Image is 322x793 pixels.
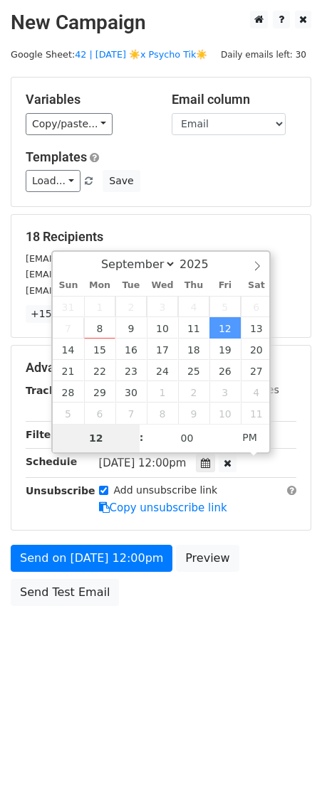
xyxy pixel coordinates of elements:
span: Daily emails left: 30 [216,47,311,63]
span: October 11, 2025 [241,403,272,424]
span: September 27, 2025 [241,360,272,381]
span: October 5, 2025 [53,403,84,424]
span: September 28, 2025 [53,381,84,403]
input: Minute [144,424,231,452]
span: September 29, 2025 [84,381,115,403]
span: September 26, 2025 [209,360,241,381]
a: Templates [26,149,87,164]
small: [EMAIL_ADDRESS][DOMAIN_NAME] [26,285,185,296]
h5: 18 Recipients [26,229,296,245]
iframe: Chat Widget [251,725,322,793]
a: Send Test Email [11,579,119,606]
a: 42 | [DATE] ☀️x Psycho Tik☀️ [75,49,207,60]
span: September 11, 2025 [178,317,209,339]
span: September 5, 2025 [209,296,241,317]
strong: Tracking [26,385,73,396]
strong: Schedule [26,456,77,467]
a: Copy unsubscribe link [99,501,227,514]
span: Sat [241,281,272,290]
label: UTM Codes [223,383,279,398]
label: Add unsubscribe link [114,483,218,498]
span: September 10, 2025 [147,317,178,339]
strong: Filters [26,429,62,440]
span: : [140,423,144,452]
span: October 1, 2025 [147,381,178,403]
input: Year [176,257,227,271]
span: September 1, 2025 [84,296,115,317]
h5: Email column [172,92,296,107]
span: September 24, 2025 [147,360,178,381]
span: September 15, 2025 [84,339,115,360]
span: September 23, 2025 [115,360,147,381]
span: Wed [147,281,178,290]
span: October 6, 2025 [84,403,115,424]
span: September 19, 2025 [209,339,241,360]
span: September 8, 2025 [84,317,115,339]
span: September 21, 2025 [53,360,84,381]
small: [EMAIL_ADDRESS][DOMAIN_NAME] [26,269,185,280]
span: Tue [115,281,147,290]
span: September 20, 2025 [241,339,272,360]
span: Sun [53,281,84,290]
span: September 6, 2025 [241,296,272,317]
h5: Variables [26,92,150,107]
input: Hour [53,424,140,452]
span: October 7, 2025 [115,403,147,424]
span: Thu [178,281,209,290]
span: October 10, 2025 [209,403,241,424]
small: [EMAIL_ADDRESS][DOMAIN_NAME] [26,253,185,264]
small: Google Sheet: [11,49,208,60]
span: September 14, 2025 [53,339,84,360]
a: +15 more [26,305,85,323]
button: Save [103,170,140,192]
span: September 30, 2025 [115,381,147,403]
span: Click to toggle [230,423,269,452]
a: Send on [DATE] 12:00pm [11,545,172,572]
span: September 7, 2025 [53,317,84,339]
span: September 12, 2025 [209,317,241,339]
a: Copy/paste... [26,113,113,135]
span: September 3, 2025 [147,296,178,317]
span: September 4, 2025 [178,296,209,317]
span: September 18, 2025 [178,339,209,360]
span: September 16, 2025 [115,339,147,360]
h5: Advanced [26,360,296,376]
span: September 9, 2025 [115,317,147,339]
span: September 2, 2025 [115,296,147,317]
span: September 13, 2025 [241,317,272,339]
span: September 17, 2025 [147,339,178,360]
span: October 4, 2025 [241,381,272,403]
span: October 3, 2025 [209,381,241,403]
a: Daily emails left: 30 [216,49,311,60]
span: September 22, 2025 [84,360,115,381]
a: Preview [176,545,239,572]
span: Fri [209,281,241,290]
span: August 31, 2025 [53,296,84,317]
span: October 2, 2025 [178,381,209,403]
span: Mon [84,281,115,290]
strong: Unsubscribe [26,485,95,496]
span: October 8, 2025 [147,403,178,424]
a: Load... [26,170,80,192]
span: October 9, 2025 [178,403,209,424]
span: September 25, 2025 [178,360,209,381]
h2: New Campaign [11,11,311,35]
span: [DATE] 12:00pm [99,457,187,469]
